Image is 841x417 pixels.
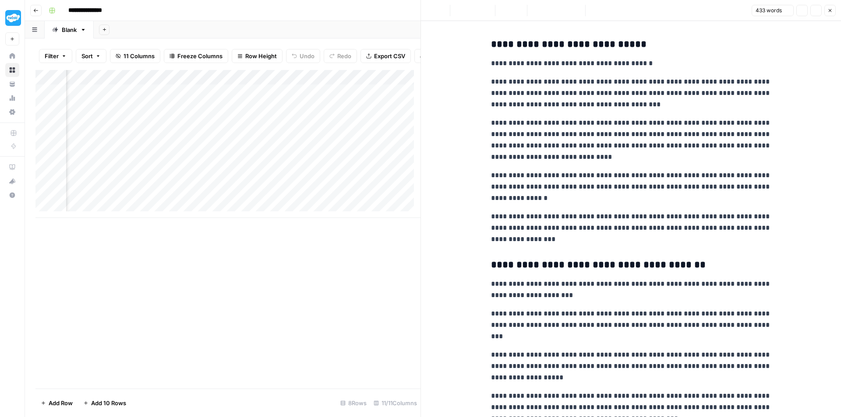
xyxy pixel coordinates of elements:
span: Add Row [49,399,73,407]
div: What's new? [6,175,19,188]
button: What's new? [5,174,19,188]
button: Undo [286,49,320,63]
a: Your Data [5,77,19,91]
button: Export CSV [360,49,411,63]
span: Freeze Columns [177,52,223,60]
div: 11/11 Columns [370,396,420,410]
span: Add 10 Rows [91,399,126,407]
a: Home [5,49,19,63]
button: Workspace: Twinkl [5,7,19,29]
button: Add Row [35,396,78,410]
button: Filter [39,49,72,63]
span: 433 words [756,7,782,14]
a: AirOps Academy [5,160,19,174]
button: Row Height [232,49,283,63]
span: Redo [337,52,351,60]
button: 433 words [752,5,794,16]
span: Row Height [245,52,277,60]
div: Blank [62,25,77,34]
span: Sort [81,52,93,60]
button: Redo [324,49,357,63]
div: 8 Rows [337,396,370,410]
span: Export CSV [374,52,405,60]
a: Blank [45,21,94,39]
span: Filter [45,52,59,60]
a: Settings [5,105,19,119]
button: 11 Columns [110,49,160,63]
button: Help + Support [5,188,19,202]
img: Twinkl Logo [5,10,21,26]
a: Browse [5,63,19,77]
a: Usage [5,91,19,105]
span: 11 Columns [124,52,155,60]
button: Sort [76,49,106,63]
button: Add 10 Rows [78,396,131,410]
button: Freeze Columns [164,49,228,63]
span: Undo [300,52,314,60]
